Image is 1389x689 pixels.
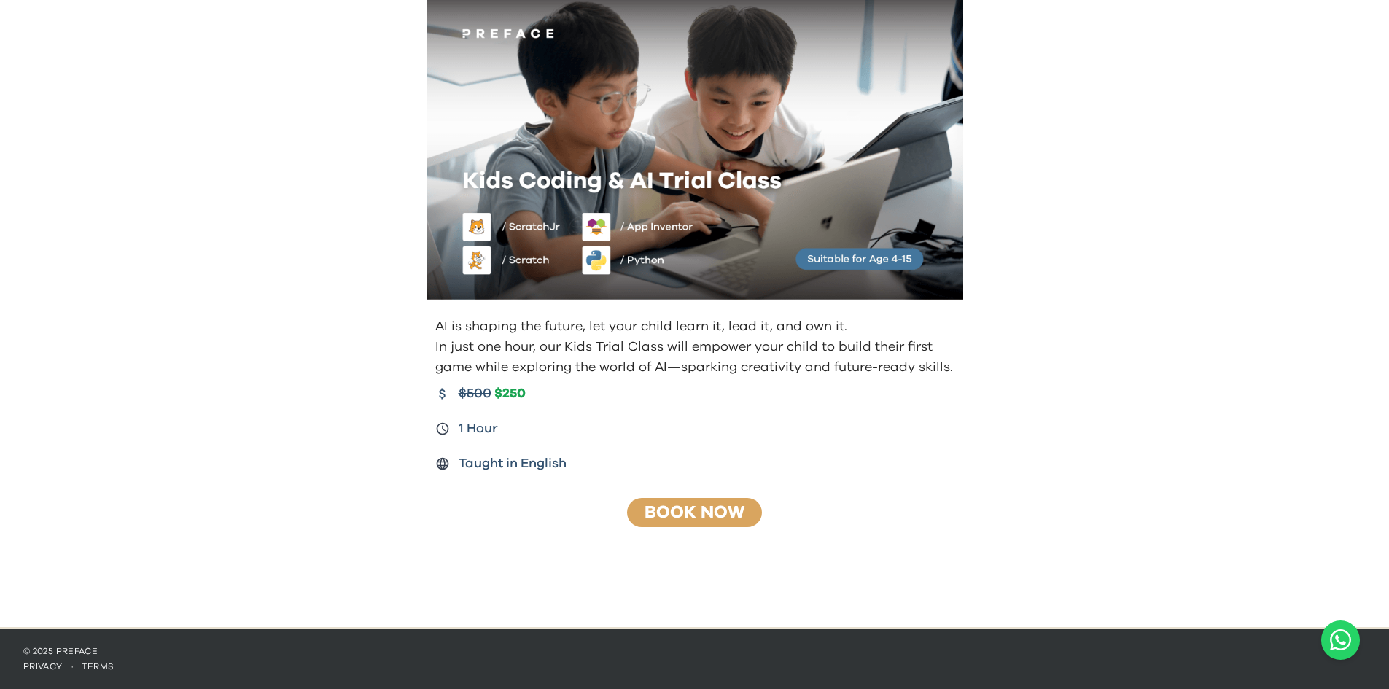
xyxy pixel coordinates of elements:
[435,337,957,378] p: In just one hour, our Kids Trial Class will empower your child to build their first game while ex...
[23,662,63,671] a: privacy
[459,454,567,474] span: Taught in English
[1321,620,1360,660] button: Open WhatsApp chat
[494,386,526,402] span: $250
[459,419,498,439] span: 1 Hour
[459,384,491,404] span: $500
[63,662,82,671] span: ·
[23,645,1366,657] p: © 2025 Preface
[82,662,114,671] a: terms
[435,316,957,337] p: AI is shaping the future, let your child learn it, lead it, and own it.
[645,504,744,521] a: Book Now
[623,497,766,528] button: Book Now
[1321,620,1360,660] a: Chat with us on WhatsApp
